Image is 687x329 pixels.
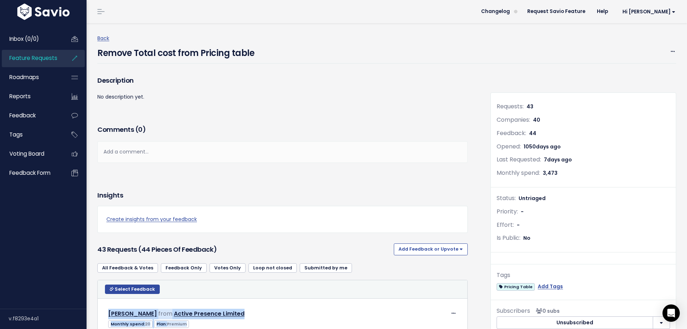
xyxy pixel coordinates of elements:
a: Voting Board [2,146,60,162]
a: Loop not closed [248,263,297,273]
span: 1050 [524,143,561,150]
span: 43 [527,103,533,110]
a: Roadmaps [2,69,60,86]
a: Reports [2,88,60,105]
button: Select Feedback [105,285,160,294]
a: Feature Requests [2,50,60,66]
span: from [158,309,172,318]
span: 7 [544,156,572,163]
span: - [521,208,524,215]
a: Feedback Only [161,263,207,273]
a: Hi [PERSON_NAME] [614,6,681,17]
div: Tags [497,270,670,281]
span: Inbox (0/0) [9,35,39,43]
a: Help [591,6,614,17]
span: Select Feedback [115,286,155,292]
a: All Feedback & Votes [97,263,158,273]
a: [PERSON_NAME] [108,309,157,318]
span: 44 [529,130,536,137]
span: Pricing Table [497,283,535,291]
span: Last Requested: [497,155,541,164]
span: <p><strong>Subscribers</strong><br><br> No subscribers yet<br> </p> [533,307,560,315]
h3: 43 Requests (44 pieces of Feedback) [97,244,391,255]
span: Tags [9,131,23,138]
span: Voting Board [9,150,44,157]
span: 0 [138,125,142,134]
span: Feedback: [497,129,526,137]
a: Inbox (0/0) [2,31,60,47]
span: Roadmaps [9,73,39,81]
h3: Comments ( ) [97,125,468,135]
h3: Description [97,75,468,86]
span: Plan: [154,320,189,328]
a: Request Savio Feature [521,6,591,17]
span: Reports [9,92,31,100]
span: 3,473 [543,169,558,177]
span: Hi [PERSON_NAME] [622,9,675,14]
span: Requests: [497,102,524,111]
a: Active Presence Limited [174,309,245,318]
div: Open Intercom Messenger [662,304,680,322]
span: Priority: [497,207,518,216]
span: Status: [497,194,516,202]
span: Monthly spend: [497,169,540,177]
span: Opened: [497,142,521,151]
h4: Remove Total cost from Pricing table [97,43,254,60]
span: Premium [167,321,187,327]
a: Submitted by me [300,263,352,273]
span: Monthly spend: [108,320,153,328]
span: Companies: [497,116,530,124]
span: Untriaged [519,195,546,202]
a: Feedback form [2,165,60,181]
span: Effort: [497,221,514,229]
a: Votes Only [210,263,246,273]
span: - [517,221,520,229]
h3: Insights [97,190,123,200]
div: v.f8293e4a1 [9,309,87,328]
a: Back [97,35,109,42]
span: Subscribers [497,307,530,315]
span: 40 [533,116,540,124]
a: Add Tags [538,282,563,291]
span: No [523,234,530,242]
span: days ago [547,156,572,163]
span: days ago [536,143,561,150]
button: Add Feedback or Upvote [394,243,468,255]
span: 20 [145,321,150,327]
span: Feature Requests [9,54,57,62]
a: Pricing Table [497,282,535,291]
span: Is Public: [497,234,520,242]
span: Changelog [481,9,510,14]
a: Create insights from your feedback [106,215,459,224]
a: Tags [2,126,60,143]
p: No description yet. [97,92,468,101]
a: Feedback [2,107,60,124]
div: Add a comment... [97,141,468,163]
span: Feedback [9,112,36,119]
img: logo-white.9d6f32f41409.svg [16,4,71,20]
span: Feedback form [9,169,50,177]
